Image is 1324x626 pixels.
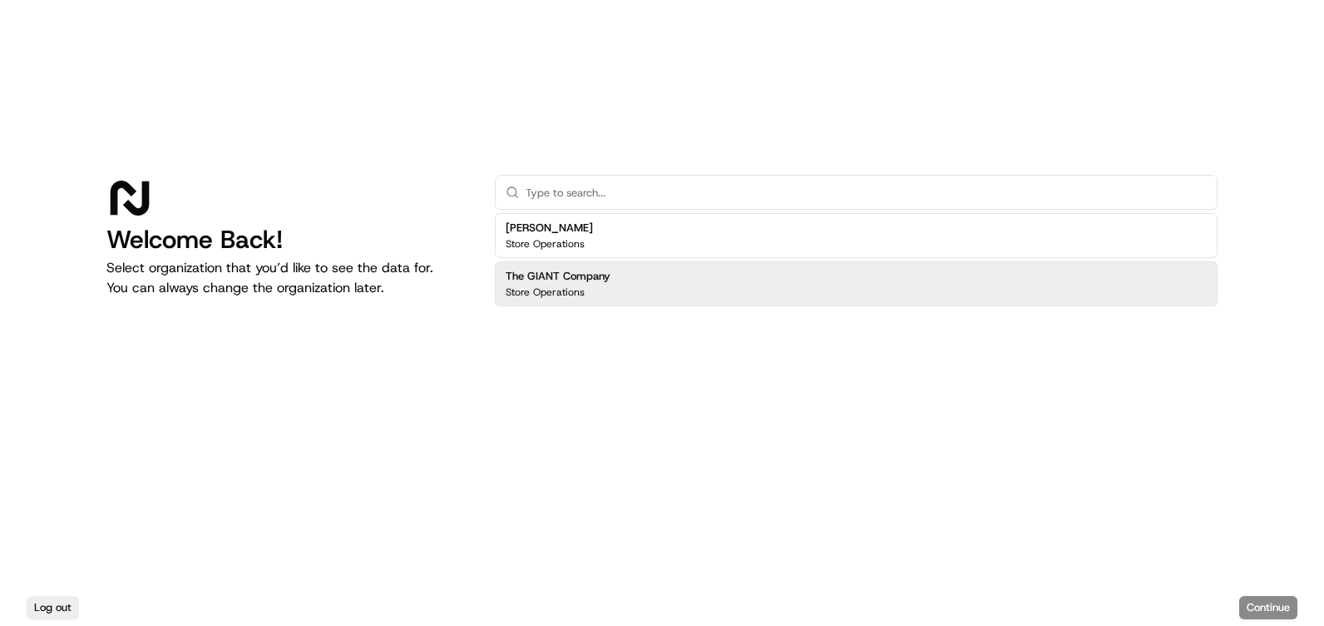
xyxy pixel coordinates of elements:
[106,258,468,298] p: Select organization that you’d like to see the data for. You can always change the organization l...
[506,221,593,236] h2: [PERSON_NAME]
[106,225,468,255] h1: Welcome Back!
[495,210,1218,310] div: Suggestions
[506,237,585,251] p: Store Operations
[506,269,610,284] h2: The GIANT Company
[506,286,585,299] p: Store Operations
[27,596,79,619] button: Log out
[526,176,1207,209] input: Type to search...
